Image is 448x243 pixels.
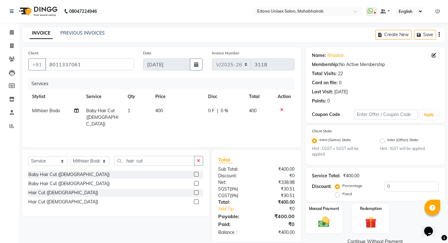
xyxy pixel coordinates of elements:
[249,108,257,113] span: 400
[380,146,439,152] small: Hint : IGST will be applied
[338,70,343,77] div: 22
[28,180,110,187] div: Baby Hair Cut ([DEMOGRAPHIC_DATA])
[263,206,299,212] div: ₹0
[312,61,439,68] div: No Active Membership
[213,199,256,206] div: Total:
[354,110,418,119] input: Enter Offer / Coupon Code
[360,206,382,212] label: Redemption
[327,52,344,59] a: Bhaskar
[114,156,194,166] input: Search or Scan
[212,50,239,56] label: Invoice Number
[208,108,214,114] span: 0 F
[16,3,59,20] img: logo
[213,192,256,199] div: ( )
[221,108,228,114] span: 0 %
[218,193,230,198] span: CGST
[342,183,362,189] label: Percentage
[256,213,299,220] div: ₹400.00
[312,61,339,68] div: Membership:
[274,90,295,104] th: Action
[213,229,256,236] div: Balance :
[45,58,134,70] input: Search by Name/Mobile/Email/Code
[69,3,97,20] b: 08047224946
[213,166,256,173] div: Sub Total:
[256,192,299,199] div: ₹30.51
[312,80,338,86] div: Card on file:
[213,213,256,220] div: Payable:
[319,137,351,145] label: Intra (Same) State
[245,90,274,104] th: Total
[362,215,380,229] img: _gift.svg
[414,30,436,40] button: Save
[387,137,418,145] label: Inter (Other) State
[128,108,130,113] span: 1
[204,90,245,104] th: Disc
[312,183,331,190] div: Discount:
[231,186,237,191] span: 9%
[155,108,163,113] span: 400
[28,58,46,70] button: +91
[309,206,339,212] label: Manual Payment
[28,50,38,56] label: Client
[28,190,98,196] div: Hair Cut ([DEMOGRAPHIC_DATA])
[334,89,348,95] div: [DATE]
[315,215,333,229] img: _cash.svg
[218,186,230,192] span: SGST
[339,80,341,86] div: 0
[82,90,124,104] th: Service
[256,229,299,236] div: ₹400.00
[422,218,442,237] iframe: chat widget
[420,110,438,119] button: Apply
[28,90,82,104] th: Stylist
[32,108,60,113] span: Mithiser Bodo
[256,199,299,206] div: ₹400.00
[375,30,412,40] button: Create New
[28,171,110,178] div: Baby Hair Cut ([DEMOGRAPHIC_DATA])
[256,166,299,173] div: ₹400.00
[213,220,256,228] div: Paid:
[218,157,233,163] span: Total
[143,50,152,56] label: Date
[86,108,119,127] span: Baby Hair Cut ([DEMOGRAPHIC_DATA])
[256,179,299,186] div: ₹338.98
[312,128,332,134] label: Client State
[312,146,371,157] small: Hint : CGST + SGST will be applied
[152,90,204,104] th: Price
[213,179,256,186] div: Net:
[327,98,330,104] div: 0
[312,70,337,77] div: Total Visits:
[256,220,299,228] div: ₹0
[213,206,263,212] a: Add Tip
[60,30,105,36] a: PREVIOUS INVOICES
[312,52,326,59] div: Name:
[256,173,299,179] div: ₹0
[28,199,98,205] div: Hair Cut ([DEMOGRAPHIC_DATA])
[213,186,256,192] div: ( )
[213,173,256,179] div: Discount:
[256,186,299,192] div: ₹30.51
[231,193,237,198] span: 9%
[312,98,326,104] div: Points:
[30,28,53,39] a: INVOICE
[217,108,218,114] span: |
[124,90,152,104] th: Qty
[342,191,352,197] label: Fixed
[343,173,359,179] div: ₹400.00
[312,89,333,95] div: Last Visit:
[312,173,340,179] div: Service Total:
[312,111,354,118] div: Coupon Code
[29,78,299,90] div: Services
